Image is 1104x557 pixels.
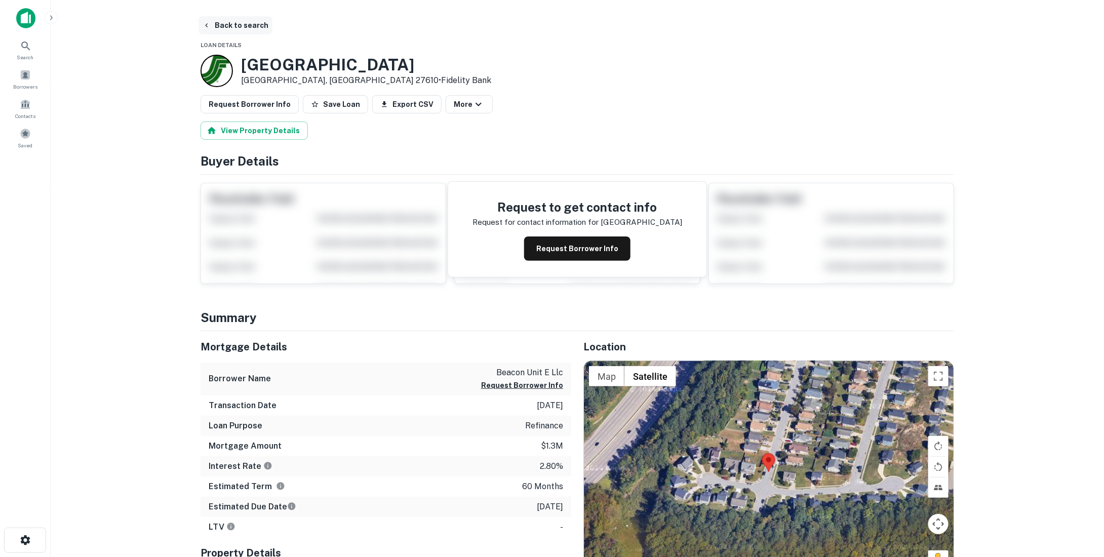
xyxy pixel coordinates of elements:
[241,55,491,74] h3: [GEOGRAPHIC_DATA]
[263,461,272,470] svg: The interest rates displayed on the website are for informational purposes only and may be report...
[201,152,954,170] h4: Buyer Details
[209,521,235,533] h6: LTV
[18,141,33,149] span: Saved
[241,74,491,87] p: [GEOGRAPHIC_DATA], [GEOGRAPHIC_DATA] 27610 •
[524,236,630,261] button: Request Borrower Info
[201,95,299,113] button: Request Borrower Info
[209,373,271,385] h6: Borrower Name
[16,8,35,28] img: capitalize-icon.png
[201,122,308,140] button: View Property Details
[3,124,48,151] a: Saved
[541,440,563,452] p: $1.3m
[199,16,272,34] button: Back to search
[201,308,954,327] h4: Summary
[209,400,277,412] h6: Transaction Date
[583,339,954,354] h5: Location
[446,95,493,113] button: More
[209,501,296,513] h6: Estimated Due Date
[481,367,563,379] p: beacon unit e llc
[540,460,563,472] p: 2.80%
[928,478,949,498] button: Tilt map
[209,460,272,472] h6: Interest Rate
[589,366,624,386] button: Show street map
[537,400,563,412] p: [DATE]
[1053,476,1104,525] iframe: Chat Widget
[303,95,368,113] button: Save Loan
[276,482,285,491] svg: Term is based on a standard schedule for this type of loan.
[928,457,949,477] button: Rotate map counterclockwise
[209,420,262,432] h6: Loan Purpose
[201,339,571,354] h5: Mortgage Details
[3,65,48,93] a: Borrowers
[3,95,48,122] a: Contacts
[928,366,949,386] button: Toggle fullscreen view
[209,481,285,493] h6: Estimated Term
[226,522,235,531] svg: LTVs displayed on the website are for informational purposes only and may be reported incorrectly...
[3,36,48,63] a: Search
[472,216,599,228] p: Request for contact information for
[560,521,563,533] p: -
[537,501,563,513] p: [DATE]
[372,95,442,113] button: Export CSV
[624,366,676,386] button: Show satellite imagery
[481,379,563,391] button: Request Borrower Info
[601,216,682,228] p: [GEOGRAPHIC_DATA]
[522,481,563,493] p: 60 months
[287,502,296,511] svg: Estimate is based on a standard schedule for this type of loan.
[17,53,34,61] span: Search
[13,83,37,91] span: Borrowers
[928,514,949,534] button: Map camera controls
[525,420,563,432] p: refinance
[928,436,949,456] button: Rotate map clockwise
[15,112,35,120] span: Contacts
[201,42,242,48] span: Loan Details
[441,75,491,85] a: Fidelity Bank
[472,198,682,216] h4: Request to get contact info
[209,440,282,452] h6: Mortgage Amount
